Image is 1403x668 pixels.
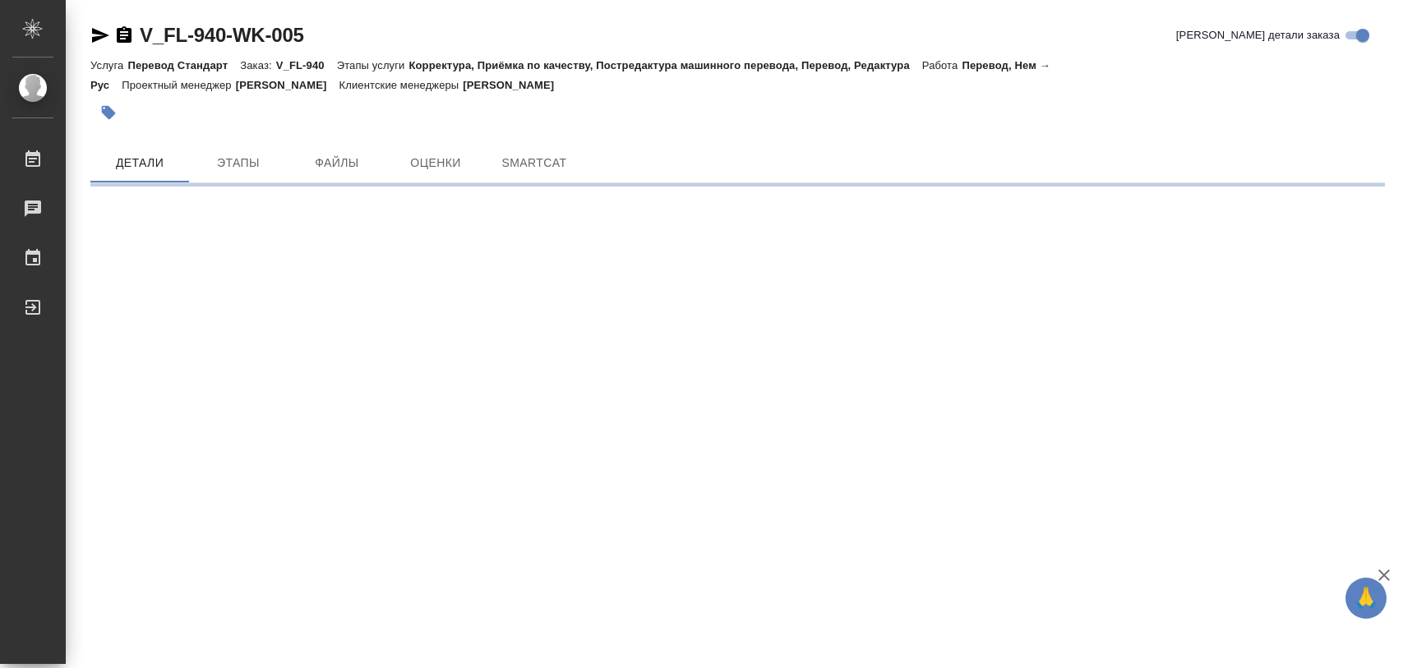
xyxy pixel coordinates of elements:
p: V_FL-940 [276,59,337,71]
p: [PERSON_NAME] [463,79,566,91]
a: V_FL-940-WK-005 [140,24,304,46]
p: Клиентские менеджеры [339,79,464,91]
p: Работа [922,59,962,71]
span: Файлы [298,153,376,173]
span: SmartCat [495,153,574,173]
span: 🙏 [1352,581,1380,615]
p: Корректура, Приёмка по качеству, Постредактура машинного перевода, Перевод, Редактура [408,59,921,71]
button: 🙏 [1345,578,1387,619]
p: Заказ: [240,59,275,71]
p: Перевод Стандарт [127,59,240,71]
button: Скопировать ссылку для ЯМессенджера [90,25,110,45]
p: [PERSON_NAME] [236,79,339,91]
p: Услуга [90,59,127,71]
p: Этапы услуги [337,59,409,71]
span: Детали [100,153,179,173]
span: Этапы [199,153,278,173]
span: [PERSON_NAME] детали заказа [1176,27,1340,44]
button: Скопировать ссылку [114,25,134,45]
button: Добавить тэг [90,94,127,131]
span: Оценки [396,153,475,173]
p: Проектный менеджер [122,79,235,91]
